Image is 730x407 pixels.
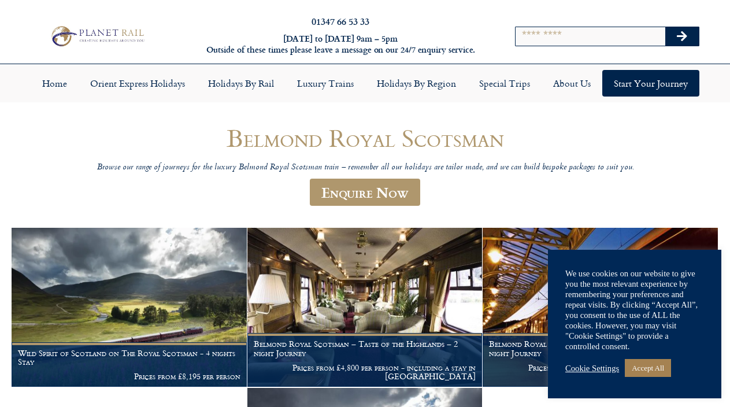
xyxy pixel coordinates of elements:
a: Holidays by Region [365,70,468,97]
p: Prices from £4,800 per person - including a stay in [GEOGRAPHIC_DATA] [254,363,476,382]
nav: Menu [6,70,724,97]
h1: Belmond Royal Scotsman [88,124,643,151]
a: Belmond Royal Scotsman – Taste of the Highlands – 2 night Journey Prices from £4,800 per person -... [247,228,483,388]
a: Wild Spirit of Scotland on The Royal Scotsman - 4 nights Stay Prices from £8,195 per person [12,228,247,388]
a: Holidays by Rail [197,70,286,97]
a: Start your Journey [602,70,699,97]
p: Prices from £8,195 per person [18,372,240,381]
p: Prices from £7,000 per person - including a stay in [GEOGRAPHIC_DATA] [489,363,712,382]
a: Special Trips [468,70,542,97]
a: Orient Express Holidays [79,70,197,97]
h1: Belmond Royal Scotsman – Western Scenic Wonders – 3 night Journey [489,339,712,358]
a: Cookie Settings [565,363,619,373]
img: Planet Rail Train Holidays Logo [47,24,147,48]
a: Belmond Royal Scotsman – Western Scenic Wonders – 3 night Journey Prices from £7,000 per person -... [483,228,718,388]
a: 01347 66 53 33 [312,14,369,28]
h6: [DATE] to [DATE] 9am – 5pm Outside of these times please leave a message on our 24/7 enquiry serv... [198,34,484,55]
a: About Us [542,70,602,97]
img: The Royal Scotsman Planet Rail Holidays [483,228,718,387]
a: Enquire Now [310,179,420,206]
button: Search [665,27,699,46]
h1: Wild Spirit of Scotland on The Royal Scotsman - 4 nights Stay [18,349,240,367]
a: Accept All [625,359,671,377]
h1: Belmond Royal Scotsman – Taste of the Highlands – 2 night Journey [254,339,476,358]
p: Browse our range of journeys for the luxury Belmond Royal Scotsman train – remember all our holid... [88,162,643,173]
a: Luxury Trains [286,70,365,97]
a: Home [31,70,79,97]
div: We use cookies on our website to give you the most relevant experience by remembering your prefer... [565,268,704,351]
